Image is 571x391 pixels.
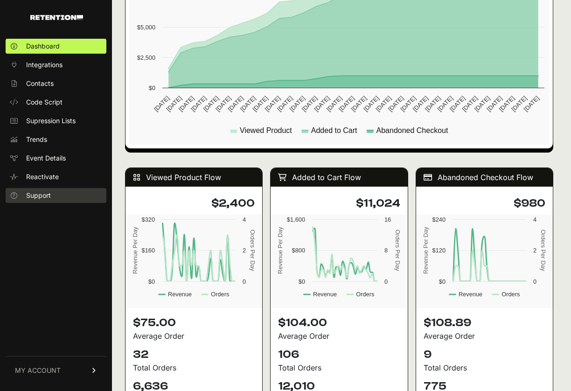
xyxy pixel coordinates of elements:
p: 32 [133,347,255,362]
div: Viewed Product Flow [125,168,262,187]
div: Total Orders [133,362,255,373]
text: [DATE] [325,95,343,113]
text: Added to Cart [311,126,357,134]
a: Support [6,188,106,203]
text: [DATE] [337,95,355,113]
text: [DATE] [276,95,294,113]
span: Reactivate [26,172,59,182]
text: Abandoned Checkout [376,126,448,134]
div: Average Order [133,330,255,342]
text: [DATE] [227,95,245,113]
text: Orders Per Day [249,230,256,271]
text: $800 [292,247,305,254]
text: [DATE] [362,95,380,113]
span: Contacts [26,79,54,88]
text: $240 [432,216,445,223]
span: Integrations [26,60,63,70]
text: Revenue Per Day [422,226,429,274]
text: Orders [211,291,229,298]
text: [DATE] [264,95,282,113]
text: Orders Per Day [395,230,402,271]
text: [DATE] [399,95,417,113]
text: [DATE] [165,95,183,113]
text: [DATE] [251,95,269,113]
a: Event Details [6,151,106,166]
p: $108.89 [424,315,545,330]
span: Dashboard [26,42,60,51]
text: [DATE] [411,95,430,113]
div: Abandoned Checkout Flow [416,168,553,187]
text: [DATE] [153,95,171,113]
text: [DATE] [239,95,257,113]
text: $0 [439,278,445,285]
h4: $980 [424,196,545,211]
text: $120 [432,247,445,254]
text: 0 [243,278,246,285]
span: Event Details [26,154,66,163]
text: [DATE] [387,95,405,113]
text: [DATE] [202,95,220,113]
text: Revenue Per Day [132,226,139,274]
text: Orders [501,291,520,298]
a: Reactivate [6,169,106,184]
span: Trends [26,135,47,144]
div: Total Orders [424,362,545,373]
text: Orders Per Day [540,230,547,271]
text: $160 [142,247,155,254]
text: [DATE] [473,95,491,113]
a: Integrations [6,57,106,72]
text: [DATE] [461,95,479,113]
text: [DATE] [350,95,368,113]
text: [DATE] [288,95,306,113]
div: Average Order [424,330,545,342]
text: [DATE] [375,95,393,113]
a: Code Script [6,95,106,110]
text: [DATE] [300,95,319,113]
text: Revenue [168,291,192,298]
text: $5,000 [137,24,155,31]
text: 0 [384,278,388,285]
text: Viewed Product [240,126,292,134]
text: [DATE] [313,95,331,113]
a: Supression Lists [6,113,106,128]
text: $0 [299,278,305,285]
text: 8 [384,247,388,254]
text: 16 [384,216,391,223]
text: [DATE] [424,95,442,113]
text: [DATE] [510,95,528,113]
text: [DATE] [522,95,541,113]
text: Revenue [459,291,482,298]
a: MY ACCOUNT [6,356,106,384]
p: 106 [278,347,400,362]
text: 2 [533,247,536,254]
text: $0 [149,84,155,91]
a: Trends [6,132,106,147]
text: Orders [356,291,375,298]
text: 2 [243,247,246,254]
text: [DATE] [436,95,454,113]
div: Total Orders [278,362,400,373]
text: $2,500 [137,54,155,61]
p: $104.00 [278,315,400,330]
a: Contacts [6,76,106,91]
text: [DATE] [189,95,208,113]
p: $75.00 [133,315,255,330]
text: [DATE] [448,95,467,113]
text: [DATE] [214,95,232,113]
span: Code Script [26,98,63,107]
a: Dashboard [6,39,106,54]
span: Supression Lists [26,116,76,126]
span: Support [26,191,51,200]
h4: $2,400 [133,196,255,211]
text: 0 [533,278,536,285]
text: $320 [142,216,155,223]
span: MY ACCOUNT [15,366,61,375]
h4: $11,024 [278,196,400,211]
text: [DATE] [177,95,195,113]
div: Added to Cart Flow [271,168,407,187]
p: 9 [424,347,545,362]
text: 4 [533,216,536,223]
div: Average Order [278,330,400,342]
text: $1,600 [287,216,305,223]
text: 4 [243,216,246,223]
